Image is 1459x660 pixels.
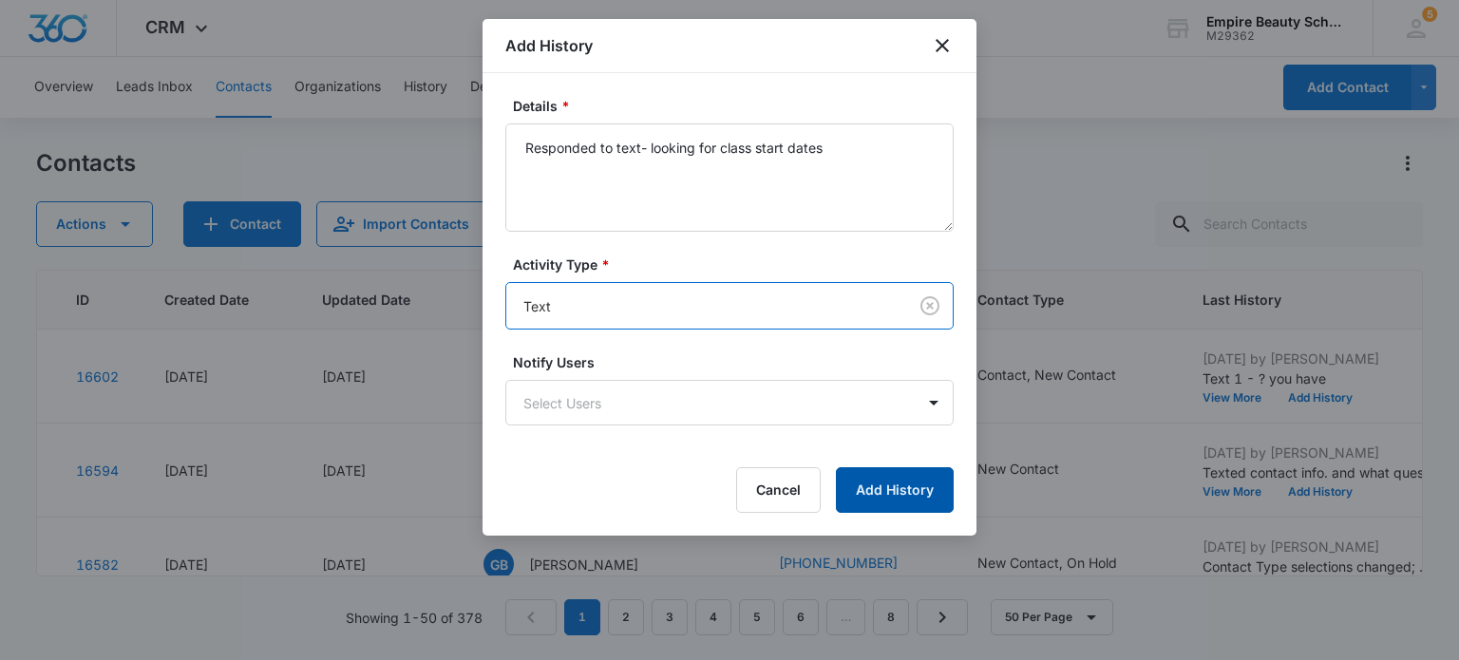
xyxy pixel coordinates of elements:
button: Add History [836,467,954,513]
label: Activity Type [513,255,961,274]
textarea: Responded to text- looking for class start dates [505,123,954,232]
button: Clear [915,291,945,321]
button: close [931,34,954,57]
label: Notify Users [513,352,961,372]
label: Details [513,96,961,116]
button: Cancel [736,467,821,513]
h1: Add History [505,34,593,57]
